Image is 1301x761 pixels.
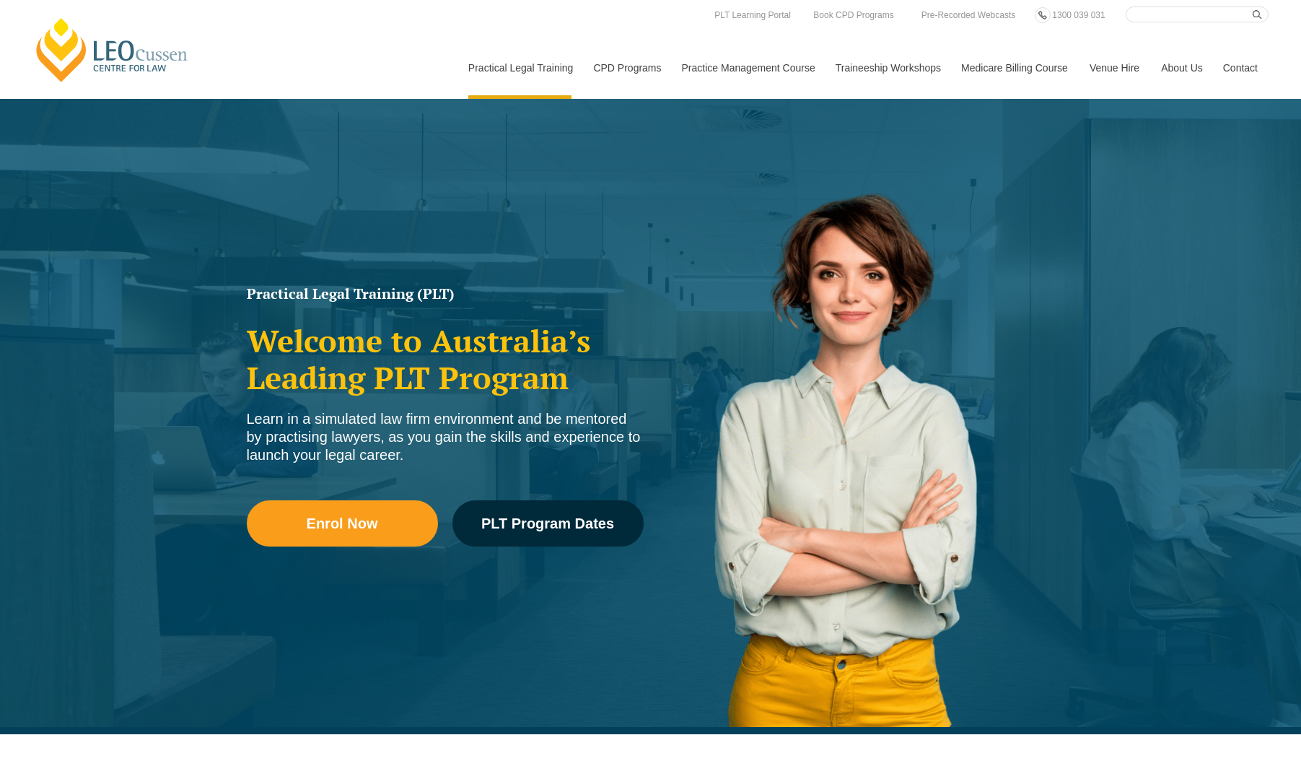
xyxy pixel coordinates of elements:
[1212,37,1269,99] a: Contact
[1082,366,1265,725] iframe: LiveChat chat widget
[582,37,670,99] a: CPD Programs
[1079,37,1150,99] a: Venue Hire
[711,7,794,23] a: PLT Learning Portal
[32,16,192,84] a: [PERSON_NAME] Centre for Law
[810,7,897,23] a: Book CPD Programs
[247,287,644,301] h1: Practical Legal Training (PLT)
[918,7,1020,23] a: Pre-Recorded Webcasts
[950,37,1079,99] a: Medicare Billing Course
[825,37,950,99] a: Traineeship Workshops
[671,37,825,99] a: Practice Management Course
[1150,37,1212,99] a: About Us
[247,323,644,396] h2: Welcome to Australia’s Leading PLT Program
[1052,10,1105,20] span: 1300 039 031
[452,500,644,547] a: PLT Program Dates
[307,516,378,531] span: Enrol Now
[481,516,614,531] span: PLT Program Dates
[1048,7,1108,23] a: 1300 039 031
[247,410,644,464] div: Learn in a simulated law firm environment and be mentored by practising lawyers, as you gain the ...
[457,37,583,99] a: Practical Legal Training
[247,500,438,547] a: Enrol Now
